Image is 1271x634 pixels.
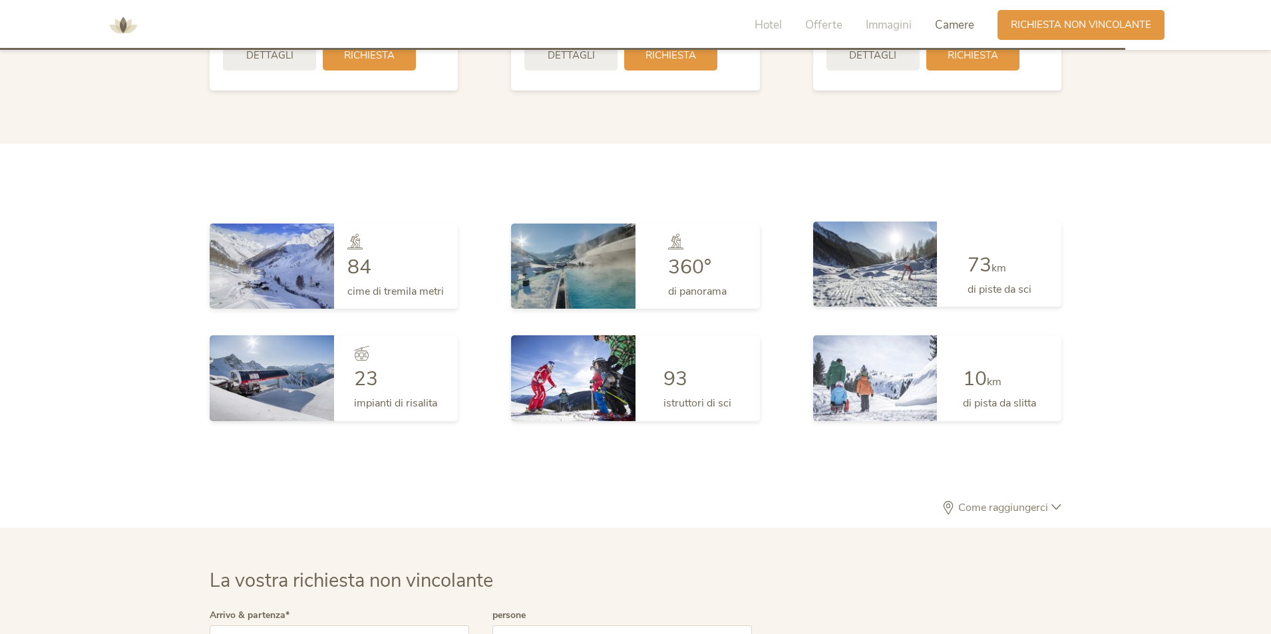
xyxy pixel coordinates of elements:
span: La vostra richiesta non vincolante [210,567,493,593]
span: Richiesta [948,49,998,63]
span: di pista da slitta [963,396,1036,410]
span: Dettagli [849,49,896,63]
span: 23 [354,365,378,393]
label: Arrivo & partenza [210,611,289,620]
span: Camere [935,17,974,33]
span: Come raggiungerci [955,502,1051,513]
a: AMONTI & LUNARIS Wellnessresort [103,20,143,29]
span: impianti di risalita [354,396,437,410]
span: di piste da sci [968,282,1031,297]
span: Offerte [805,17,842,33]
span: Dettagli [246,49,293,63]
span: di panorama [668,284,727,299]
img: AMONTI & LUNARIS Wellnessresort [103,5,143,45]
span: Dettagli [548,49,595,63]
span: Richiesta non vincolante [1011,18,1151,32]
span: Immagini [866,17,912,33]
span: km [992,261,1006,275]
span: 360° [668,253,711,281]
span: km [987,375,1001,389]
span: 10 [963,365,987,393]
label: persone [492,611,526,620]
span: Richiesta [344,49,395,63]
span: 93 [663,365,687,393]
span: Richiesta [645,49,696,63]
span: 84 [347,253,371,281]
span: istruttori di sci [663,396,731,410]
span: 73 [968,251,992,279]
span: Hotel [755,17,782,33]
span: cime di tremila metri [347,284,444,299]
